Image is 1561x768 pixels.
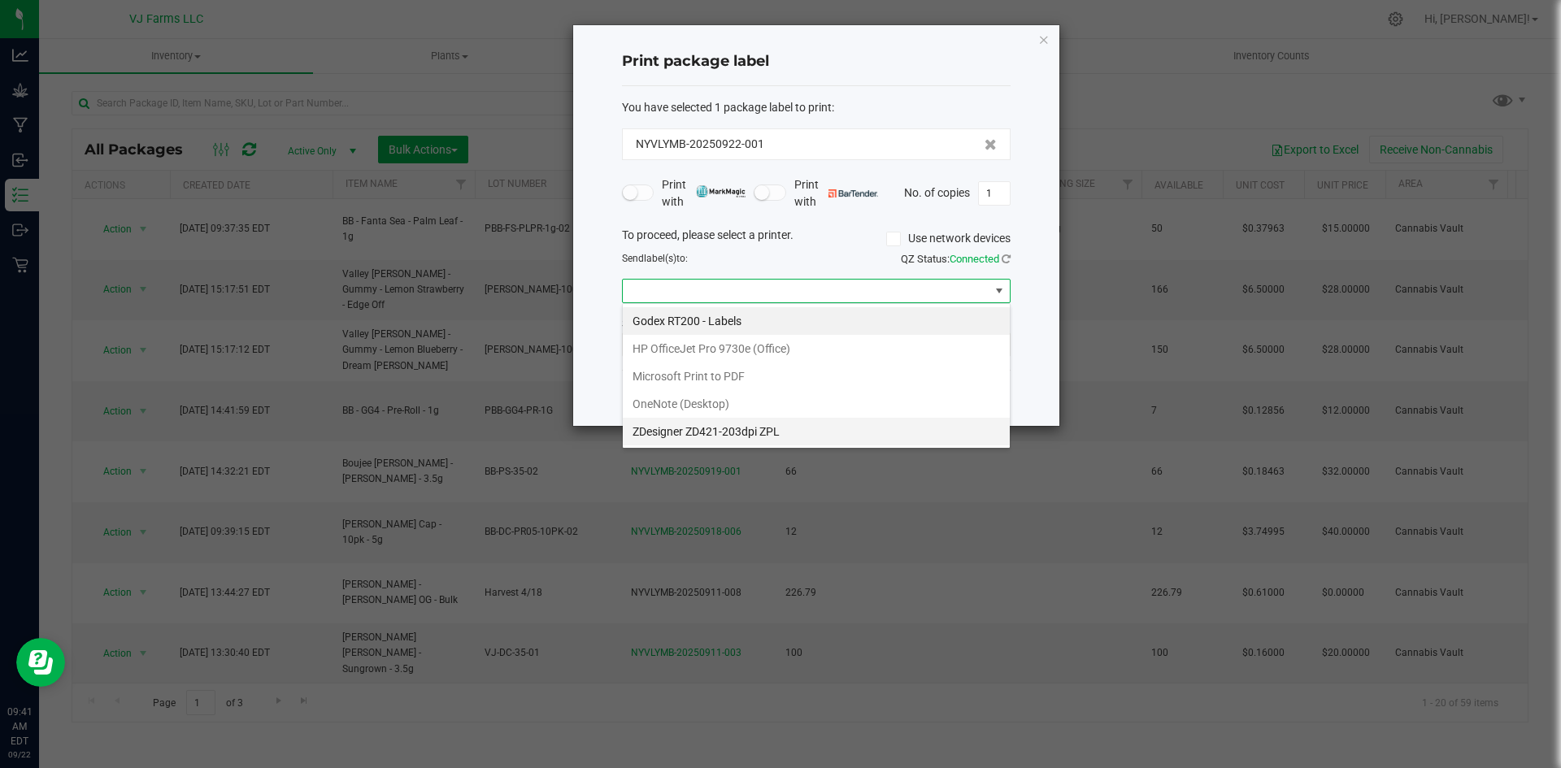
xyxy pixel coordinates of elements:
[610,227,1023,251] div: To proceed, please select a printer.
[16,638,65,687] iframe: Resource center
[622,99,1011,116] div: :
[828,189,878,197] img: bartender.png
[623,390,1010,418] li: OneNote (Desktop)
[622,51,1011,72] h4: Print package label
[622,101,832,114] span: You have selected 1 package label to print
[886,230,1011,247] label: Use network devices
[904,185,970,198] span: No. of copies
[901,253,1011,265] span: QZ Status:
[950,253,999,265] span: Connected
[623,307,1010,335] li: Godex RT200 - Labels
[610,315,1023,332] div: Select a label template.
[623,362,1010,390] li: Microsoft Print to PDF
[622,253,688,264] span: Send to:
[623,418,1010,445] li: ZDesigner ZD421-203dpi ZPL
[636,136,764,153] span: NYVLYMB-20250922-001
[623,335,1010,362] li: HP OfficeJet Pro 9730e (Office)
[696,185,746,197] img: mark_magic_cybra.png
[794,176,878,210] span: Print with
[662,176,746,210] span: Print with
[644,253,676,264] span: label(s)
